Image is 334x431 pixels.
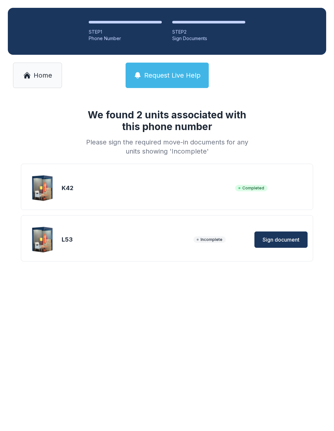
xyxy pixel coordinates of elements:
span: Request Live Help [144,71,201,80]
h1: We found 2 units associated with this phone number [83,109,250,132]
span: Sign document [263,236,299,244]
div: L53 [62,235,191,244]
div: Sign Documents [172,35,245,42]
span: Home [34,71,52,80]
div: K42 [62,184,233,193]
span: Incomplete [193,236,226,243]
div: STEP 2 [172,29,245,35]
span: Completed [235,185,267,191]
div: Please sign the required move-in documents for any units showing 'Incomplete' [83,138,250,156]
div: STEP 1 [89,29,162,35]
div: Phone Number [89,35,162,42]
